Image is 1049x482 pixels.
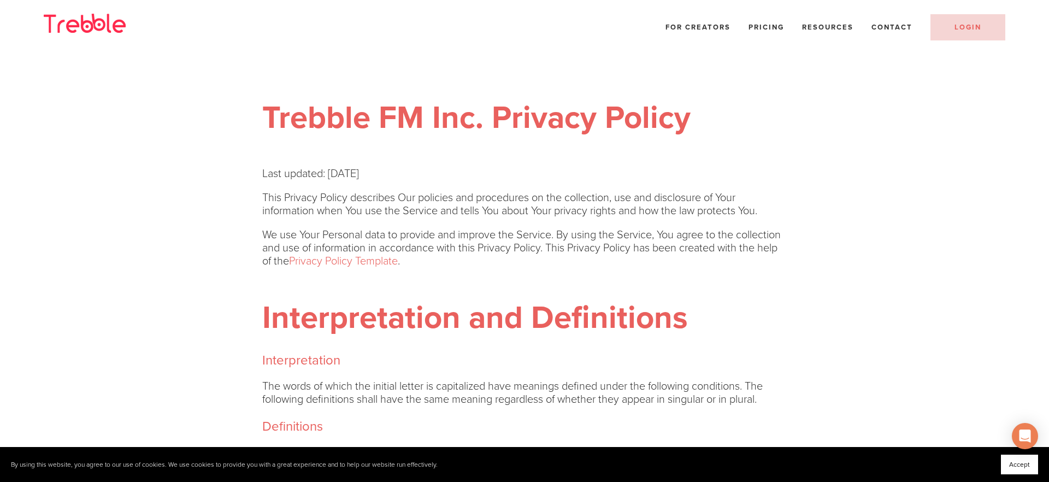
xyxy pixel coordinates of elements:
p: The words of which the initial letter is capitalized have meanings defined under the following co... [262,380,787,406]
p: For the purposes of this Privacy Policy: [262,446,787,459]
h1: Interpretation and Definitions [262,299,787,338]
button: Accept [1001,455,1038,474]
a: Privacy Policy Template [289,255,398,268]
p: We use Your Personal data to provide and improve the Service. By using the Service, You agree to ... [262,228,787,268]
img: Trebble [44,14,126,33]
a: LOGIN [930,14,1005,40]
a: Contact [871,23,912,32]
div: Open Intercom Messenger [1012,423,1038,449]
span: Accept [1009,461,1030,468]
span: LOGIN [954,23,981,32]
span: Resources [802,23,853,32]
h2: Definitions [262,419,787,435]
h2: Interpretation [262,353,787,369]
p: By using this website, you agree to our use of cookies. We use cookies to provide you with a grea... [11,458,438,471]
a: Pricing [749,23,784,32]
a: For Creators [665,23,730,32]
p: Last updated: [DATE] [262,167,787,180]
p: This Privacy Policy describes Our policies and procedures on the collection, use and disclosure o... [262,191,787,218]
h1: Trebble FM Inc. Privacy Policy [262,99,787,138]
